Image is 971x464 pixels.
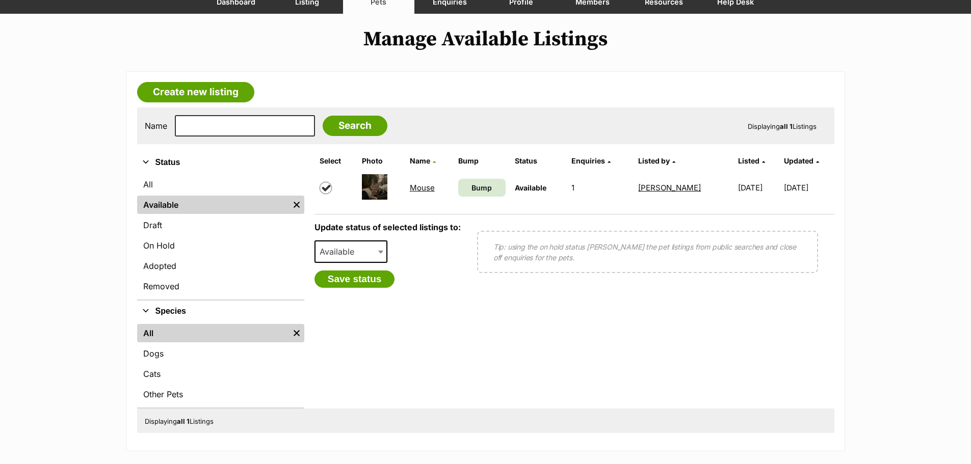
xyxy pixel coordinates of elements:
a: Listed [738,156,765,165]
span: Updated [784,156,813,165]
strong: all 1 [177,417,190,425]
td: [DATE] [734,170,783,205]
a: Removed [137,277,304,295]
a: Enquiries [571,156,611,165]
a: Create new listing [137,82,254,102]
span: Listed by [638,156,670,165]
a: Draft [137,216,304,234]
button: Save status [314,270,395,288]
span: translation missing: en.admin.listings.index.attributes.enquiries [571,156,605,165]
button: Species [137,305,304,318]
a: Listed by [638,156,675,165]
span: Displaying Listings [748,122,817,130]
span: Available [314,240,388,263]
a: Updated [784,156,819,165]
div: Species [137,322,304,407]
th: Status [511,153,566,169]
label: Update status of selected listings to: [314,222,461,232]
label: Name [145,121,167,130]
td: 1 [567,170,634,205]
strong: all 1 [780,122,793,130]
span: Available [515,183,546,192]
a: All [137,324,289,342]
th: Select [316,153,357,169]
th: Photo [358,153,405,169]
div: Status [137,173,304,299]
span: Name [410,156,430,165]
a: Remove filter [289,324,304,342]
a: On Hold [137,236,304,255]
a: Cats [137,365,304,383]
a: Available [137,196,289,214]
th: Bump [454,153,510,169]
td: [DATE] [784,170,833,205]
a: Other Pets [137,385,304,403]
a: Bump [458,179,506,197]
a: Remove filter [289,196,304,214]
input: Search [323,116,387,136]
a: [PERSON_NAME] [638,183,701,193]
a: Dogs [137,344,304,363]
a: All [137,175,304,194]
button: Status [137,156,304,169]
a: Name [410,156,436,165]
span: Displaying Listings [145,417,214,425]
span: Bump [471,182,492,193]
a: Mouse [410,183,435,193]
a: Adopted [137,257,304,275]
p: Tip: using the on hold status [PERSON_NAME] the pet listings from public searches and close off e... [493,241,802,263]
span: Available [316,244,364,259]
span: Listed [738,156,759,165]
